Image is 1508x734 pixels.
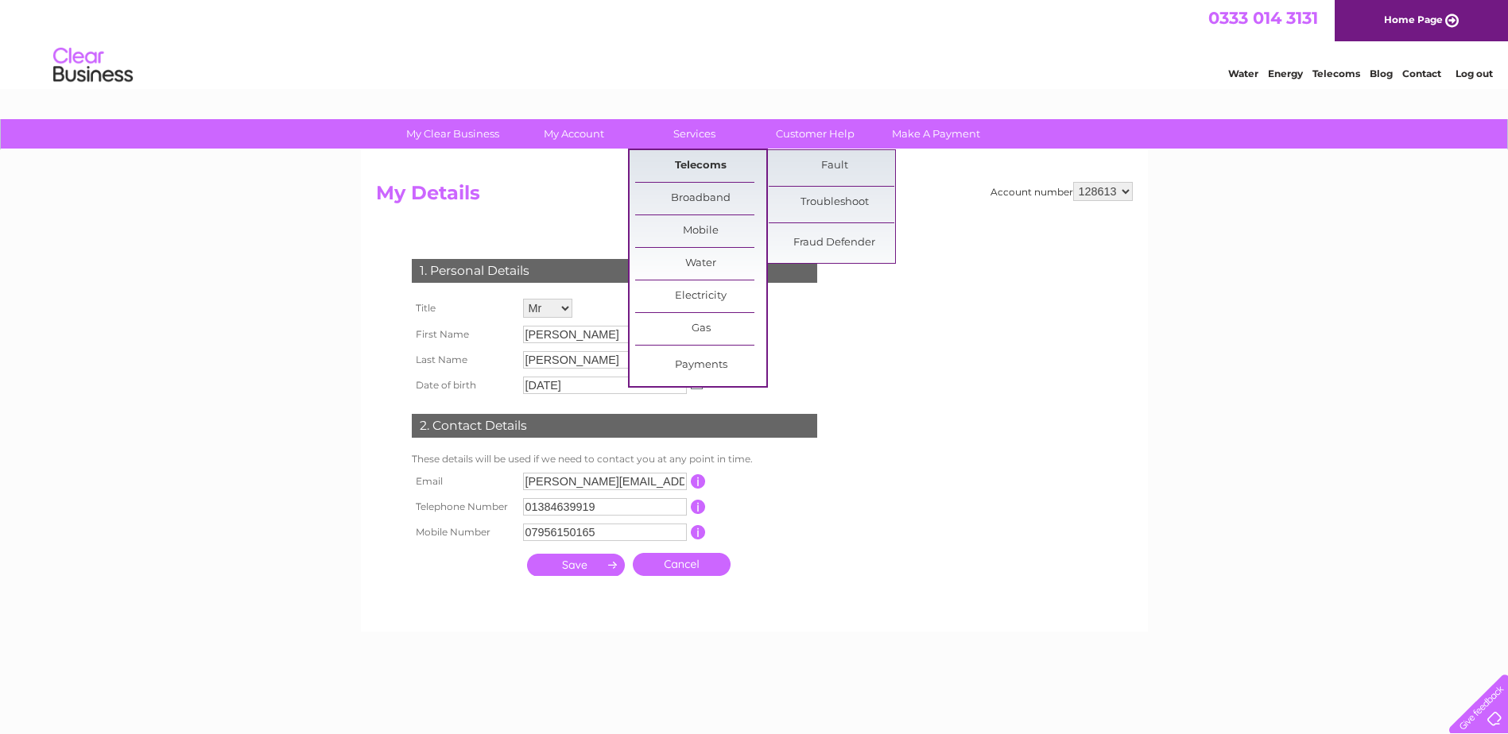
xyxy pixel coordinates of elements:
input: Information [691,525,706,539]
a: Blog [1370,68,1393,79]
a: Log out [1456,68,1493,79]
div: Account number [990,182,1133,201]
th: Mobile Number [408,520,519,545]
input: Information [691,474,706,489]
a: Troubleshoot [769,187,900,218]
a: Payments [635,350,766,381]
a: Services [629,119,760,149]
a: Electricity [635,280,766,312]
th: Last Name [408,347,519,373]
a: 0333 014 3131 [1208,8,1318,28]
a: Water [1228,68,1258,79]
a: Gas [635,313,766,345]
th: Title [408,295,519,322]
img: logo.png [52,41,134,90]
a: Telecoms [1312,68,1360,79]
a: Water [635,248,766,280]
a: Fraud Defender [769,227,900,259]
a: My Clear Business [387,119,518,149]
th: First Name [408,322,519,347]
input: Information [691,500,706,514]
div: 2. Contact Details [412,414,817,438]
th: Email [408,469,519,494]
h2: My Details [376,182,1133,212]
a: Energy [1268,68,1303,79]
a: My Account [508,119,639,149]
a: Mobile [635,215,766,247]
a: Broadband [635,183,766,214]
th: Telephone Number [408,494,519,520]
a: Make A Payment [870,119,1002,149]
a: Fault [769,150,900,182]
input: Submit [527,554,625,576]
a: Cancel [633,553,731,576]
td: These details will be used if we need to contact you at any point in time. [408,450,821,469]
th: Date of birth [408,373,519,398]
a: Contact [1402,68,1441,79]
a: Telecoms [635,150,766,182]
div: 1. Personal Details [412,259,817,283]
a: Customer Help [750,119,881,149]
